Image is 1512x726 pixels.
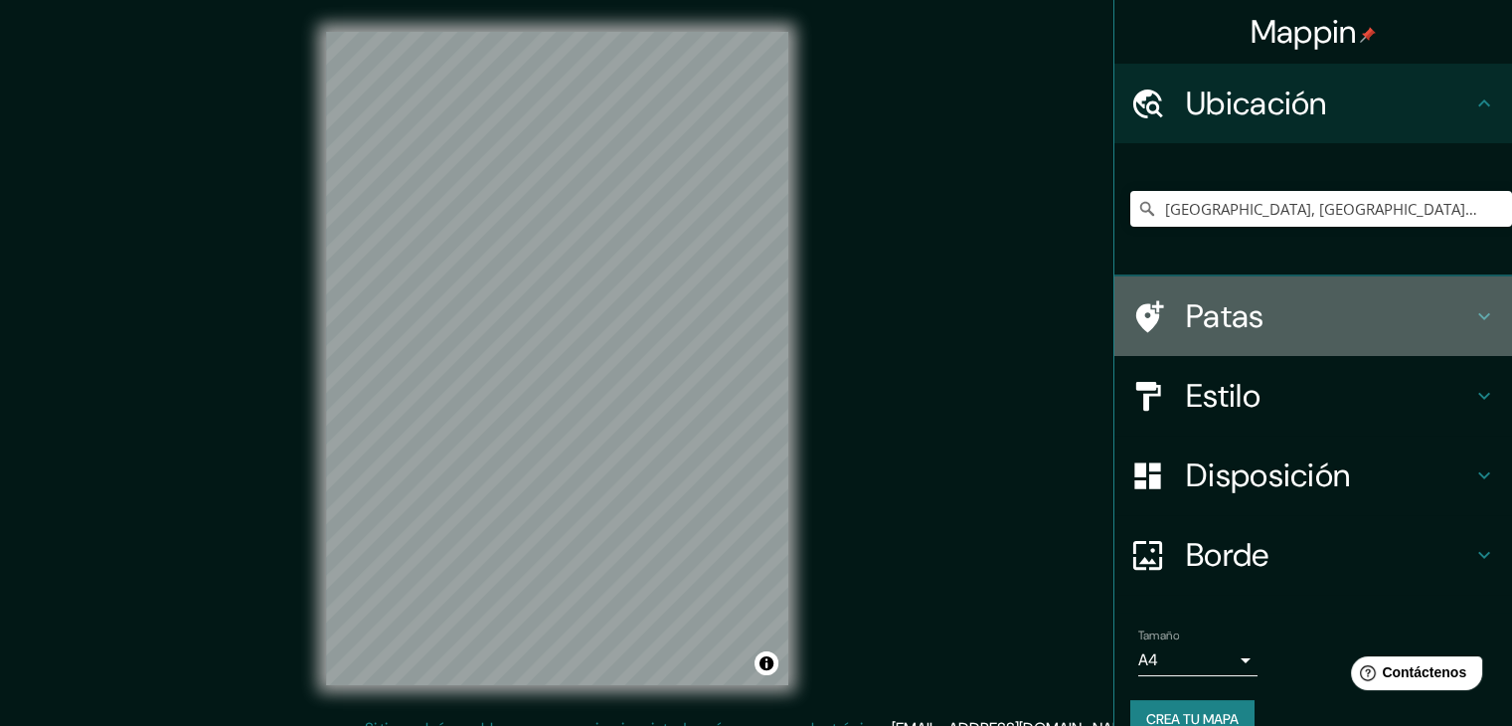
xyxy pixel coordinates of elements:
[326,32,788,685] canvas: Mapa
[1114,356,1512,436] div: Estilo
[1138,649,1158,670] font: A4
[1360,27,1376,43] img: pin-icon.png
[1251,11,1357,53] font: Mappin
[1114,515,1512,595] div: Borde
[755,651,778,675] button: Activar o desactivar atribución
[1186,454,1350,496] font: Disposición
[1130,191,1512,227] input: Elige tu ciudad o zona
[1335,648,1490,704] iframe: Lanzador de widgets de ayuda
[1186,295,1264,337] font: Patas
[1114,436,1512,515] div: Disposición
[1138,628,1179,643] font: Tamaño
[1186,534,1269,576] font: Borde
[1186,83,1327,124] font: Ubicación
[1138,644,1258,676] div: A4
[1114,276,1512,356] div: Patas
[1186,375,1260,417] font: Estilo
[1114,64,1512,143] div: Ubicación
